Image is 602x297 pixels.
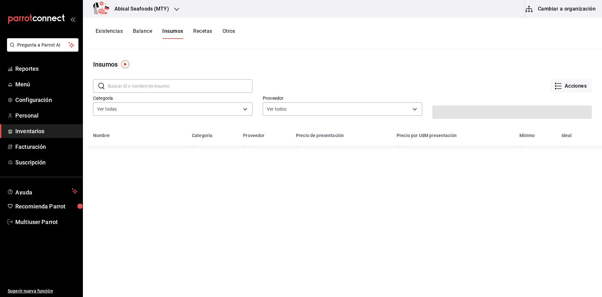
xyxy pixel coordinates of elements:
button: Acciones [551,79,592,93]
span: Facturación [15,142,77,151]
span: Ver todos [267,106,286,112]
span: Sugerir nueva función [8,288,77,294]
span: Ver todas [97,106,117,112]
button: Balance [133,28,152,39]
div: Proveedor [243,133,264,138]
label: Proveedor [263,96,422,100]
button: Otros [223,28,235,39]
div: Nombre [93,133,110,138]
div: Ideal [562,133,572,138]
label: Categoría [93,96,253,100]
span: Configuración [15,96,77,104]
span: Suscripción [15,158,77,167]
span: Multiuser Parrot [15,218,77,226]
span: Recomienda Parrot [15,202,77,211]
input: Buscar ID o nombre de insumo [108,80,253,92]
h3: Abisal Seafoods (MTY) [109,5,169,13]
span: Ayuda [15,187,69,195]
span: Menú [15,80,77,89]
span: Personal [15,111,77,120]
button: Insumos [162,28,183,39]
span: Pregunta a Parrot AI [17,42,69,48]
button: Recetas [193,28,212,39]
button: Pregunta a Parrot AI [7,38,78,52]
div: Precio por UdM presentación [397,133,457,138]
div: Mínimo [519,133,535,138]
div: Categoría [192,133,212,138]
button: Existencias [96,28,123,39]
span: Reportes [15,64,77,73]
img: Tooltip marker [121,60,129,68]
div: Insumos [93,60,118,69]
div: navigation tabs [96,28,235,39]
a: Pregunta a Parrot AI [4,46,78,53]
span: Inventarios [15,127,77,135]
button: open_drawer_menu [70,17,75,22]
div: Precio de presentación [296,133,344,138]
